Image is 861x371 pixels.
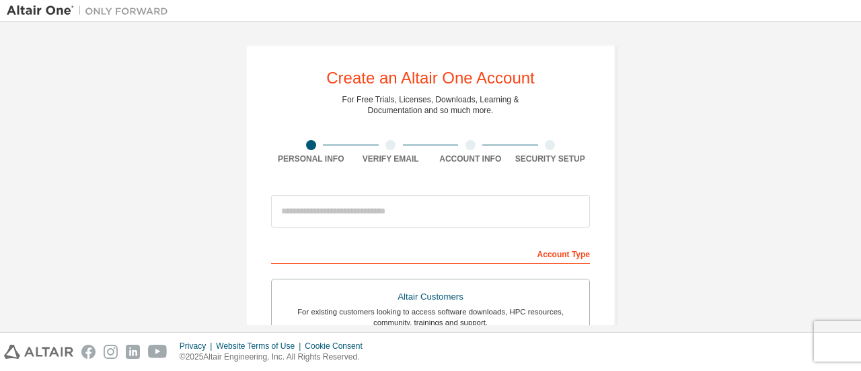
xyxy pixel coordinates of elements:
[81,345,96,359] img: facebook.svg
[4,345,73,359] img: altair_logo.svg
[126,345,140,359] img: linkedin.svg
[430,154,511,164] div: Account Info
[148,345,167,359] img: youtube.svg
[280,288,581,306] div: Altair Customers
[216,341,305,351] div: Website Terms of Use
[351,154,431,164] div: Verify Email
[280,306,581,328] div: For existing customers looking to access software downloads, HPC resources, community, trainings ...
[271,242,590,264] div: Account Type
[511,154,591,164] div: Security Setup
[180,351,371,363] p: © 2025 Altair Engineering, Inc. All Rights Reserved.
[271,154,351,164] div: Personal Info
[342,94,519,116] div: For Free Trials, Licenses, Downloads, Learning & Documentation and so much more.
[305,341,370,351] div: Cookie Consent
[7,4,175,18] img: Altair One
[104,345,118,359] img: instagram.svg
[326,70,535,86] div: Create an Altair One Account
[180,341,216,351] div: Privacy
